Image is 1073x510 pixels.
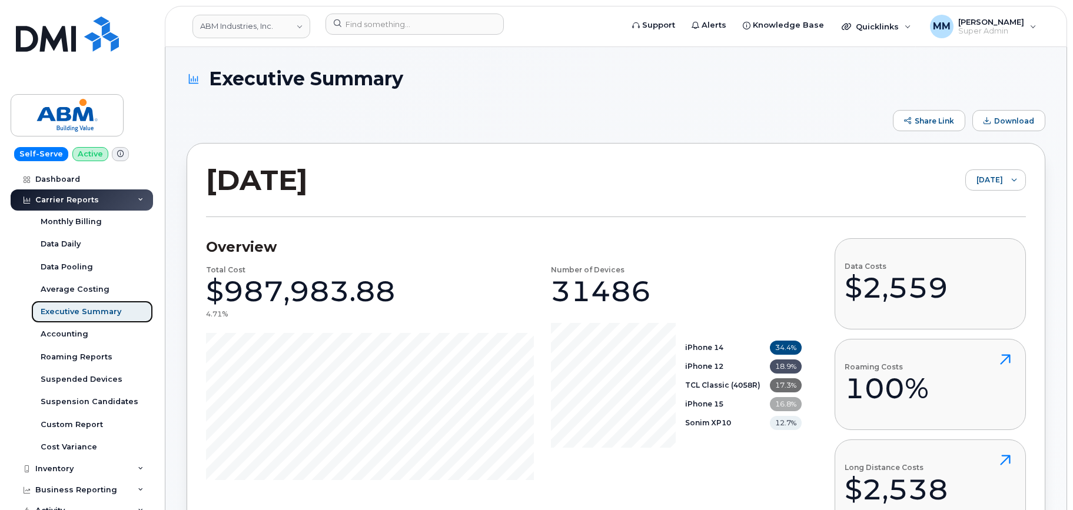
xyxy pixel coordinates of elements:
[994,116,1034,125] span: Download
[551,266,624,274] h4: Number of Devices
[966,170,1003,191] span: August 2025
[685,418,731,427] b: Sonim XP10
[770,341,802,355] span: 34.4%
[893,110,965,131] button: Share Link
[206,309,228,319] div: 4.71%
[685,381,760,389] b: TCL Classic (4058R)
[551,274,651,309] div: 31486
[206,162,308,198] h2: [DATE]
[845,270,948,305] div: $2,559
[835,339,1026,430] button: Roaming Costs100%
[206,274,396,309] div: $987,983.88
[206,266,245,274] h4: Total Cost
[206,238,802,256] h3: Overview
[685,362,723,371] b: iPhone 12
[770,378,802,392] span: 17.3%
[685,399,723,408] b: iPhone 15
[770,416,802,430] span: 12.7%
[915,116,954,125] span: Share Link
[845,464,948,471] h4: Long Distance Costs
[845,472,948,507] div: $2,538
[209,68,403,89] span: Executive Summary
[972,110,1045,131] button: Download
[845,371,929,406] div: 100%
[770,359,802,374] span: 18.9%
[770,397,802,411] span: 16.8%
[845,262,948,270] h4: Data Costs
[685,343,723,352] b: iPhone 14
[845,363,929,371] h4: Roaming Costs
